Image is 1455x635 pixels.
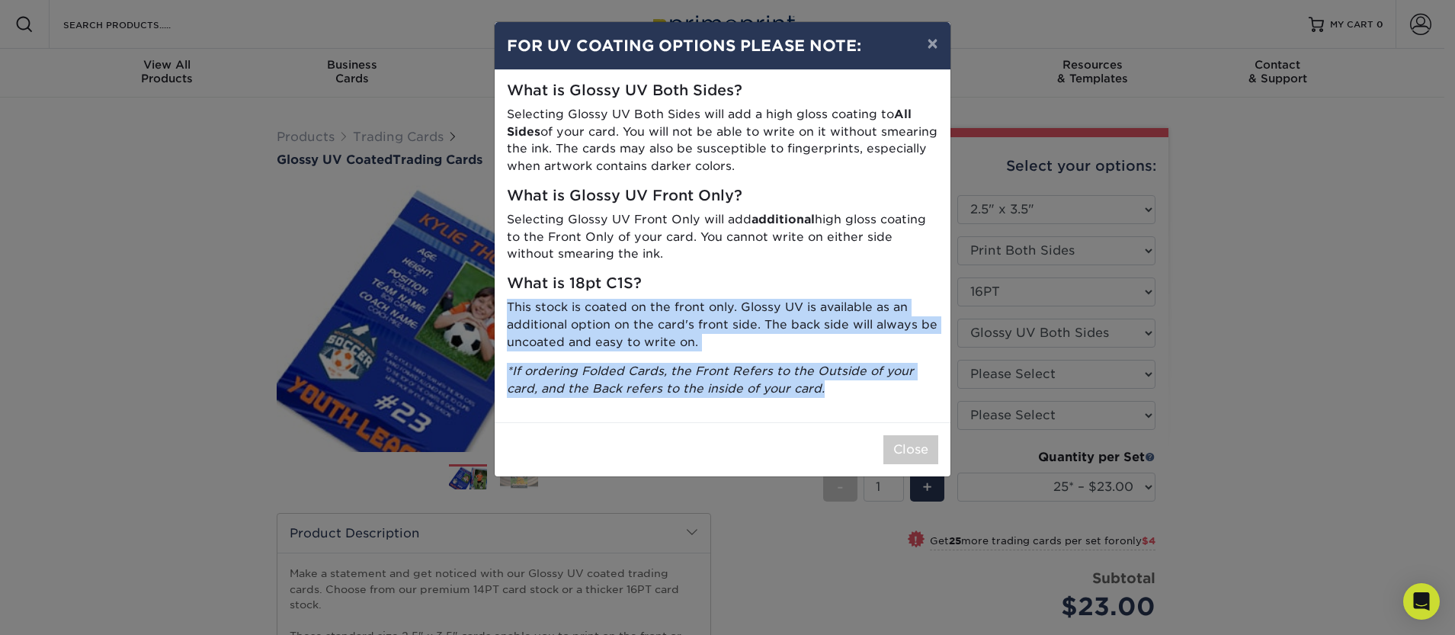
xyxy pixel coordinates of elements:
[507,34,938,57] h4: FOR UV COATING OPTIONS PLEASE NOTE:
[507,211,938,263] p: Selecting Glossy UV Front Only will add high gloss coating to the Front Only of your card. You ca...
[883,435,938,464] button: Close
[507,188,938,205] h5: What is Glossy UV Front Only?
[507,82,938,100] h5: What is Glossy UV Both Sides?
[752,212,815,226] strong: additional
[507,364,914,396] i: *If ordering Folded Cards, the Front Refers to the Outside of your card, and the Back refers to t...
[507,106,938,175] p: Selecting Glossy UV Both Sides will add a high gloss coating to of your card. You will not be abl...
[507,275,938,293] h5: What is 18pt C1S?
[507,107,912,139] strong: All Sides
[1403,583,1440,620] div: Open Intercom Messenger
[507,299,938,351] p: This stock is coated on the front only. Glossy UV is available as an additional option on the car...
[915,22,950,65] button: ×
